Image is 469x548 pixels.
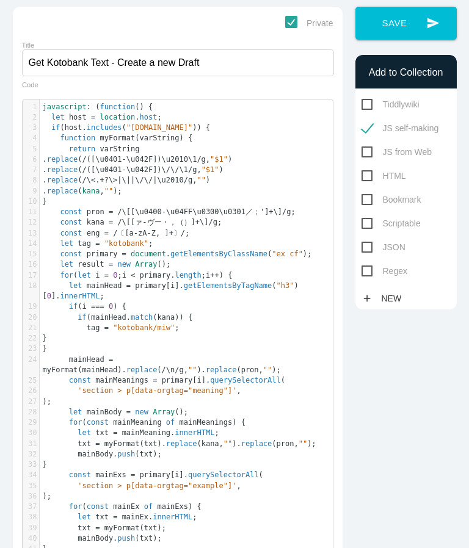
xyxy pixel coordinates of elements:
span: mainExs [95,470,126,479]
span: push [117,534,135,543]
span: "" [224,439,232,448]
span: mainMeaning [122,428,170,437]
div: 30 [23,428,39,438]
span: = [95,524,100,532]
span: primary [140,271,171,279]
div: 26 [23,386,39,396]
span: i [170,281,175,290]
span: for [69,502,82,511]
span: "" [263,366,272,374]
span: of [166,418,175,427]
span: txt [78,439,91,448]
span: = [113,513,117,521]
span: i [197,376,201,384]
span: replace [47,187,78,195]
span: mainBody [78,534,113,543]
span: < [131,271,135,279]
span: = [131,470,135,479]
span: (); [43,408,189,416]
div: 3 [23,123,39,133]
span: Tiddlywiki [362,97,420,112]
div: 9 [23,186,39,196]
span: , [43,481,241,490]
span: "h3" [277,281,294,290]
span: ++ [210,271,219,279]
span: includes [87,123,122,132]
span: /\[[\u0400-\u04FF\u0300\u0301／；']+\]/g [117,207,291,216]
span: const [60,250,82,258]
span: . ( , ) [43,165,224,174]
span: let [60,239,73,248]
span: eng [87,229,100,237]
span: host [65,123,82,132]
span: [ ]. ( [43,470,263,479]
span: let [69,408,82,416]
a: addNew [362,287,408,309]
span: "[DOMAIN_NAME]" [126,123,192,132]
span: . ( ); [43,450,162,458]
i: send [426,7,440,40]
span: myFormat [104,524,140,532]
span: kana [87,218,104,226]
span: txt [78,524,91,532]
span: = [95,239,100,248]
span: ; [43,239,153,248]
span: mainExs [157,502,188,511]
span: const [60,207,82,216]
div: 37 [23,502,39,512]
span: txt [144,524,158,532]
span: primary [135,281,166,290]
span: = [109,260,113,269]
span: } [43,460,47,469]
span: [ ]. ( [43,376,286,384]
span: function [60,134,95,142]
div: 40 [23,533,39,544]
span: ); [43,397,52,406]
label: Code [22,81,38,89]
span: "" [299,439,307,448]
span: const [69,376,91,384]
span: = [109,355,113,364]
span: result [78,260,104,269]
span: varString [139,134,179,142]
span: ; [43,207,296,216]
span: } [43,197,47,206]
span: = [122,250,126,258]
span: i [82,302,87,311]
div: 8 [23,175,39,186]
span: const [60,229,82,237]
span: kana [157,313,175,322]
span: replace [47,176,78,184]
span: "$1" [202,165,219,174]
span: "kotobank" [104,239,148,248]
div: 17 [23,270,39,281]
span: querySelectorAll [188,470,259,479]
span: Bookmark [362,192,421,207]
span: replace [47,155,78,164]
span: host [69,113,87,121]
span: } [43,344,47,353]
div: 14 [23,239,39,249]
div: 16 [23,259,39,270]
span: i [206,271,210,279]
span: . ( , ) [43,176,211,184]
span: pron [277,439,294,448]
span: } [43,334,47,342]
span: tag [78,239,91,248]
div: 35 [23,481,39,491]
span: ( . ( )) { [43,123,211,132]
span: ( ). ( , ). ( , ); [43,355,281,374]
span: pron [87,207,104,216]
span: innerHTML [153,513,192,521]
span: querySelectorAll [210,376,281,384]
div: 7 [23,165,39,175]
span: getElementsByTagName [184,281,272,290]
span: if [78,313,86,322]
span: Private [285,16,333,31]
div: 38 [23,512,39,522]
div: 32 [23,449,39,460]
div: 21 [23,323,39,333]
span: ( ). ( , ). ( , ); [43,439,316,448]
span: const [87,502,109,511]
span: if [51,123,60,132]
